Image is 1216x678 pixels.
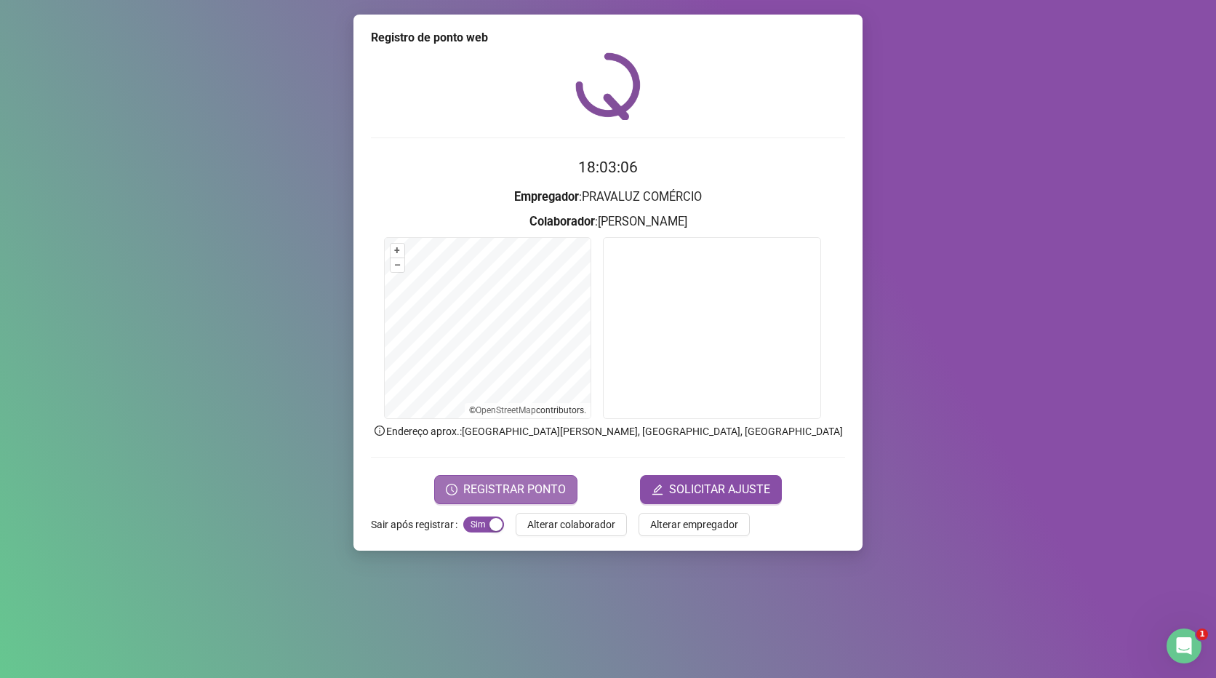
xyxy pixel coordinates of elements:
[650,517,738,533] span: Alterar empregador
[514,190,579,204] strong: Empregador
[476,405,536,415] a: OpenStreetMap
[527,517,615,533] span: Alterar colaborador
[1196,629,1208,640] span: 1
[434,475,577,504] button: REGISTRAR PONTO
[371,212,845,231] h3: : [PERSON_NAME]
[529,215,595,228] strong: Colaborador
[371,29,845,47] div: Registro de ponto web
[578,159,638,176] time: 18:03:06
[446,484,457,495] span: clock-circle
[1167,629,1201,663] iframe: Intercom live chat
[575,52,641,120] img: QRPoint
[639,513,750,536] button: Alterar empregador
[652,484,663,495] span: edit
[391,244,404,258] button: +
[516,513,627,536] button: Alterar colaborador
[373,424,386,437] span: info-circle
[371,513,463,536] label: Sair após registrar
[391,258,404,272] button: –
[640,475,782,504] button: editSOLICITAR AJUSTE
[371,188,845,207] h3: : PRAVALUZ COMÉRCIO
[669,481,770,498] span: SOLICITAR AJUSTE
[463,481,566,498] span: REGISTRAR PONTO
[469,405,586,415] li: © contributors.
[371,423,845,439] p: Endereço aprox. : [GEOGRAPHIC_DATA][PERSON_NAME], [GEOGRAPHIC_DATA], [GEOGRAPHIC_DATA]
